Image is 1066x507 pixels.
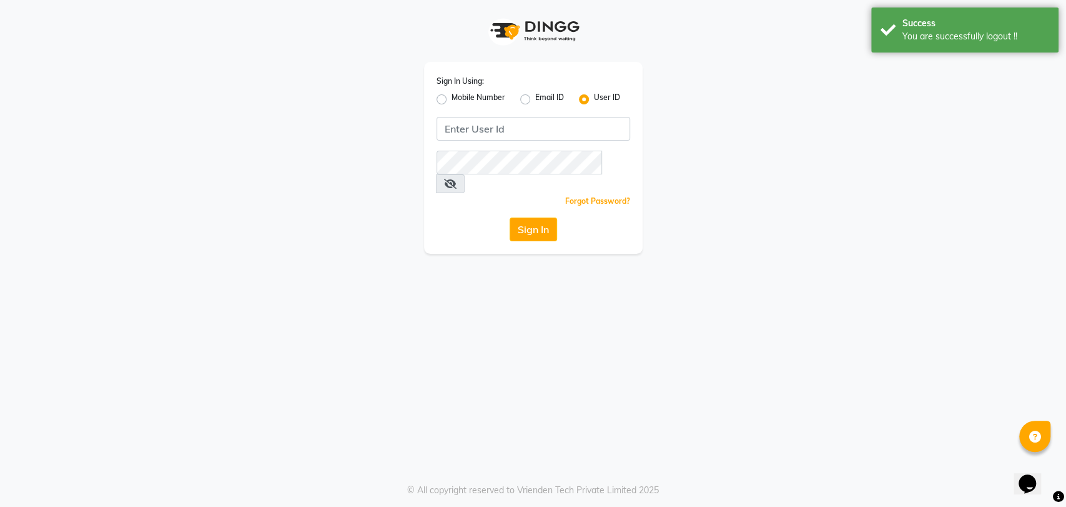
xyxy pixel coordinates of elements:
[535,92,564,107] label: Email ID
[452,92,505,107] label: Mobile Number
[1014,457,1054,494] iframe: chat widget
[483,13,583,49] img: logo1.svg
[594,92,620,107] label: User ID
[510,218,557,241] button: Sign In
[437,151,602,174] input: Username
[437,117,630,141] input: Username
[902,30,1049,43] div: You are successfully logout !!
[565,196,630,206] a: Forgot Password?
[437,76,484,87] label: Sign In Using:
[902,17,1049,30] div: Success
